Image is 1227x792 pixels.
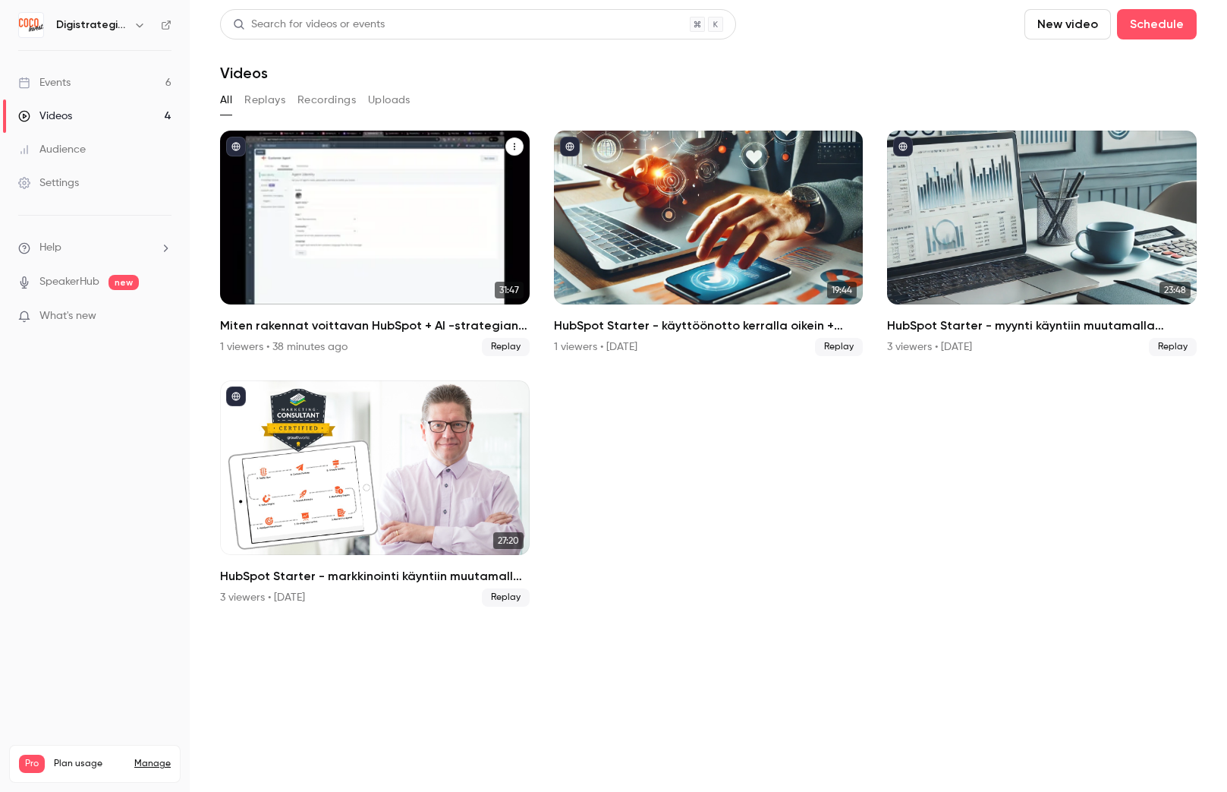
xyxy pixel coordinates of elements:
[18,109,72,124] div: Videos
[134,758,171,770] a: Manage
[560,137,580,156] button: published
[495,282,524,298] span: 31:47
[18,75,71,90] div: Events
[554,131,864,356] li: HubSpot Starter - käyttöönotto kerralla oikein + Admin palvelu
[19,13,43,37] img: Digistrategi Jouni Koistinen
[220,9,1197,783] section: Videos
[39,308,96,324] span: What's new
[226,137,246,156] button: published
[220,131,530,356] li: Miten rakennat voittavan HubSpot + AI -strategian (Roadmap & ChatGPT käytännössä)
[39,274,99,290] a: SpeakerHub
[493,532,524,549] span: 27:20
[554,131,864,356] a: 19:44HubSpot Starter - käyttöönotto kerralla oikein + Admin palvelu1 viewers • [DATE]Replay
[887,339,972,355] div: 3 viewers • [DATE]
[233,17,385,33] div: Search for videos or events
[1024,9,1111,39] button: New video
[368,88,411,112] button: Uploads
[244,88,285,112] button: Replays
[220,64,268,82] h1: Videos
[226,387,246,406] button: published
[54,758,125,770] span: Plan usage
[220,590,305,605] div: 3 viewers • [DATE]
[893,137,913,156] button: published
[554,317,864,335] h2: HubSpot Starter - käyttöönotto kerralla oikein + Admin palvelu
[109,275,139,290] span: new
[220,317,530,335] h2: Miten rakennat voittavan HubSpot + AI -strategian (Roadmap & ChatGPT käytännössä)
[554,339,637,355] div: 1 viewers • [DATE]
[220,567,530,585] h2: HubSpot Starter - markkinointi käyntiin muutamalla satasella
[482,338,530,356] span: Replay
[18,175,79,191] div: Settings
[19,755,45,773] span: Pro
[1159,282,1191,298] span: 23:48
[827,282,857,298] span: 19:44
[887,131,1197,356] li: HubSpot Starter - myynti käyntiin muutamalla satasella
[887,317,1197,335] h2: HubSpot Starter - myynti käyntiin muutamalla satasella
[1149,338,1197,356] span: Replay
[220,131,1197,607] ul: Videos
[297,88,356,112] button: Recordings
[39,240,61,256] span: Help
[220,380,530,606] a: 27:20HubSpot Starter - markkinointi käyntiin muutamalla satasella3 viewers • [DATE]Replay
[220,88,232,112] button: All
[18,142,86,157] div: Audience
[153,310,171,323] iframe: Noticeable Trigger
[1117,9,1197,39] button: Schedule
[482,588,530,607] span: Replay
[220,339,348,355] div: 1 viewers • 38 minutes ago
[18,240,171,256] li: help-dropdown-opener
[220,380,530,606] li: HubSpot Starter - markkinointi käyntiin muutamalla satasella
[887,131,1197,356] a: 23:48HubSpot Starter - myynti käyntiin muutamalla satasella3 viewers • [DATE]Replay
[220,131,530,356] a: 31:47Miten rakennat voittavan HubSpot + AI -strategian (Roadmap & ChatGPT käytännössä)1 viewers •...
[815,338,863,356] span: Replay
[56,17,127,33] h6: Digistrategi [PERSON_NAME]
